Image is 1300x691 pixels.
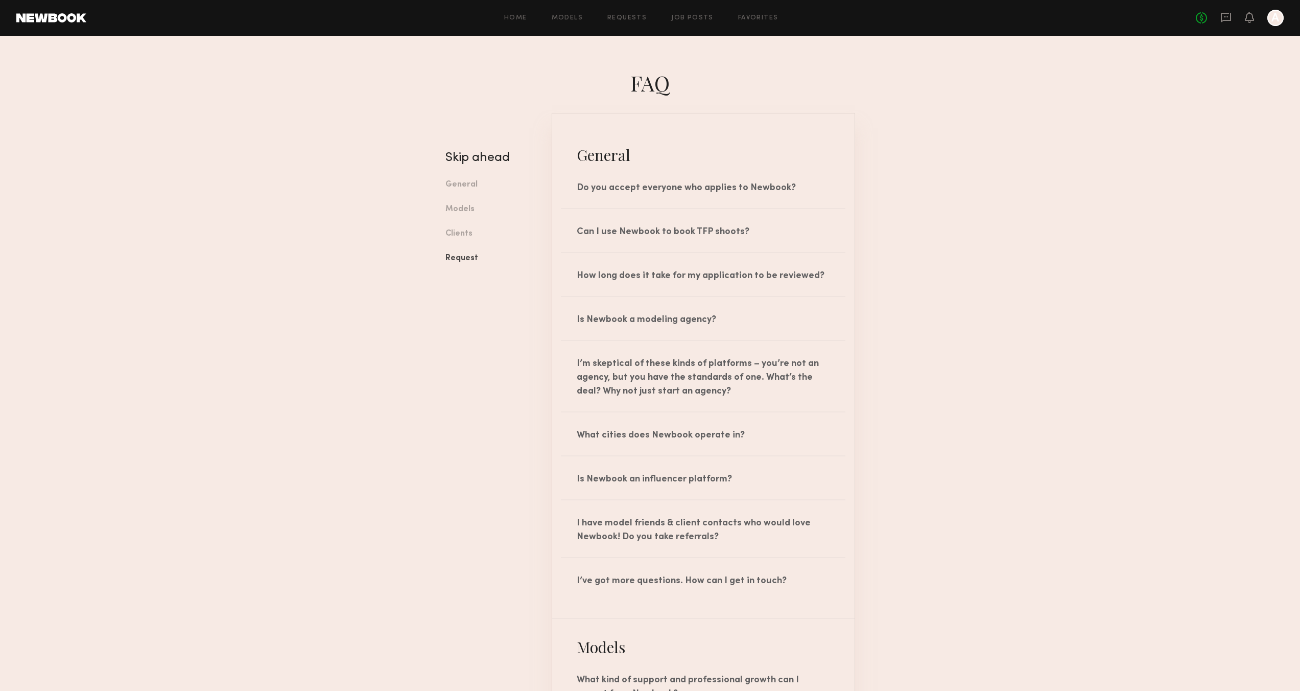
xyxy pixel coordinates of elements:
a: Request [445,246,536,271]
a: Home [504,15,527,21]
div: Is Newbook an influencer platform? [552,456,855,499]
h4: General [552,145,855,165]
a: Requests [607,15,647,21]
h4: Skip ahead [445,152,536,164]
div: What cities does Newbook operate in? [552,412,855,455]
div: How long does it take for my application to be reviewed? [552,253,855,296]
a: Models [445,197,536,222]
a: Models [552,15,583,21]
a: General [445,173,536,197]
div: I’ve got more questions. How can I get in touch? [552,558,855,601]
div: I have model friends & client contacts who would love Newbook! Do you take referrals? [552,500,855,557]
h1: faq [438,69,863,97]
a: A [1267,10,1284,26]
h4: Models [552,637,855,657]
a: Clients [445,222,536,246]
div: Is Newbook a modeling agency? [552,297,855,340]
a: Job Posts [671,15,714,21]
div: I’m skeptical of these kinds of platforms – you’re not an agency, but you have the standards of o... [552,341,855,411]
div: Can I use Newbook to book TFP shoots? [552,209,855,252]
a: Favorites [738,15,778,21]
div: Do you accept everyone who applies to Newbook? [552,165,855,208]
